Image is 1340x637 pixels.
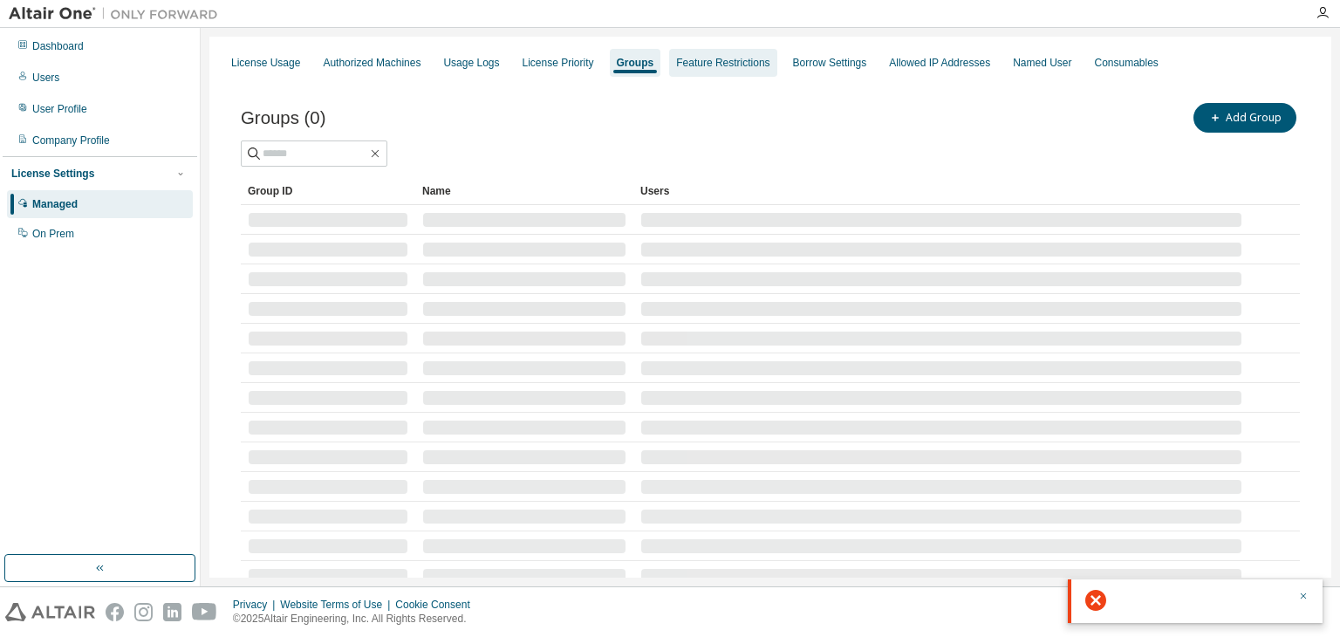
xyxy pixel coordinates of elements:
img: instagram.svg [134,603,153,621]
div: Privacy [233,598,280,612]
div: License Priority [523,56,594,70]
div: Consumables [1095,56,1159,70]
div: License Settings [11,167,94,181]
p: © 2025 Altair Engineering, Inc. All Rights Reserved. [233,612,481,627]
span: Groups (0) [241,108,325,128]
div: Authorized Machines [323,56,420,70]
div: Dashboard [32,39,84,53]
div: Users [32,71,59,85]
div: On Prem [32,227,74,241]
img: facebook.svg [106,603,124,621]
div: Usage Logs [443,56,499,70]
div: Cookie Consent [395,598,480,612]
img: Altair One [9,5,227,23]
div: Website Terms of Use [280,598,395,612]
div: Managed [32,197,78,211]
div: Named User [1013,56,1071,70]
div: Name [422,177,626,205]
div: Company Profile [32,134,110,147]
div: License Usage [231,56,300,70]
div: Borrow Settings [793,56,867,70]
div: Users [640,177,1242,205]
div: Group ID [248,177,408,205]
img: linkedin.svg [163,603,181,621]
div: Groups [617,56,654,70]
img: youtube.svg [192,603,217,621]
div: User Profile [32,102,87,116]
div: Feature Restrictions [676,56,769,70]
button: Add Group [1193,103,1296,133]
div: Allowed IP Addresses [889,56,990,70]
img: altair_logo.svg [5,603,95,621]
